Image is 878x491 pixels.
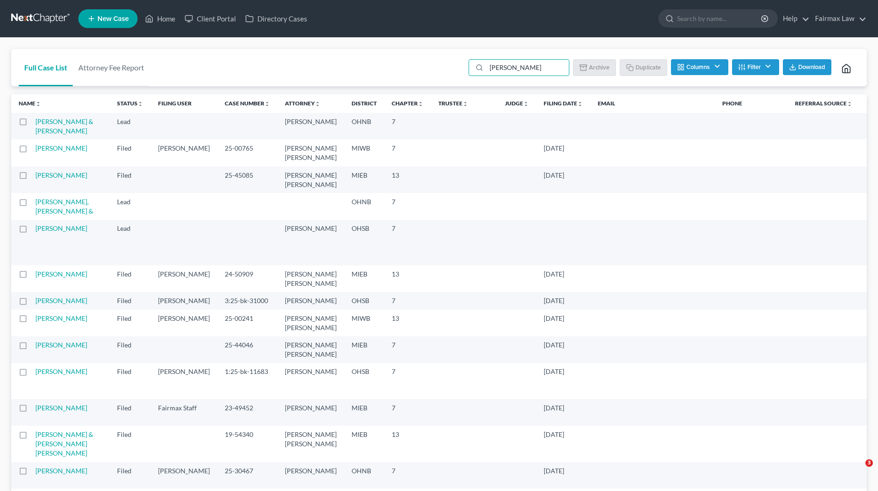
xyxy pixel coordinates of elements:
td: [PERSON_NAME] [151,363,217,399]
a: Fairmax Law [810,10,866,27]
td: [DATE] [536,292,590,309]
span: Download [798,63,825,71]
a: Home [140,10,180,27]
i: unfold_more [847,101,852,107]
a: [PERSON_NAME] [35,270,87,278]
a: [PERSON_NAME] [35,171,87,179]
a: Referral Sourceunfold_more [795,100,852,107]
a: [PERSON_NAME] [35,467,87,475]
a: [PERSON_NAME] [35,297,87,304]
a: Chapterunfold_more [392,100,423,107]
td: OHNB [344,113,384,139]
td: Filed [110,265,151,292]
th: District [344,94,384,113]
td: 7 [384,220,431,265]
td: Fairmax Staff [151,399,217,426]
td: Filed [110,310,151,336]
td: 13 [384,265,431,292]
a: [PERSON_NAME] & [PERSON_NAME] [PERSON_NAME] [35,430,93,457]
td: [DATE] [536,363,590,399]
td: [DATE] [536,336,590,363]
td: [PERSON_NAME] [PERSON_NAME] [277,336,344,363]
a: [PERSON_NAME] [35,224,87,232]
a: Statusunfold_more [117,100,143,107]
td: Filed [110,292,151,309]
button: Columns [671,59,728,75]
td: [PERSON_NAME] [277,220,344,265]
td: 24-50909 [217,265,277,292]
td: Lead [110,193,151,220]
td: OHSB [344,220,384,265]
td: [PERSON_NAME] [277,113,344,139]
td: [DATE] [536,310,590,336]
td: 13 [384,166,431,193]
button: Download [783,59,831,75]
td: [DATE] [536,462,590,489]
td: [PERSON_NAME] [277,363,344,399]
a: Directory Cases [241,10,312,27]
i: unfold_more [523,101,529,107]
td: 25-44046 [217,336,277,363]
a: Attorney Fee Report [73,49,150,86]
i: unfold_more [35,101,41,107]
a: [PERSON_NAME], [PERSON_NAME] & [35,198,93,215]
a: Attorneyunfold_more [285,100,320,107]
td: 19-54340 [217,426,277,462]
td: [PERSON_NAME] [PERSON_NAME] [277,310,344,336]
td: [PERSON_NAME] [PERSON_NAME] [277,139,344,166]
td: OHSB [344,292,384,309]
a: [PERSON_NAME] [35,144,87,152]
td: 13 [384,426,431,462]
td: 1:25-bk-11683 [217,363,277,399]
td: 7 [384,139,431,166]
a: Client Portal [180,10,241,27]
td: 7 [384,399,431,426]
i: unfold_more [264,101,270,107]
td: OHSB [344,363,384,399]
a: Trusteeunfold_more [438,100,468,107]
i: unfold_more [577,101,583,107]
span: 3 [865,459,873,467]
td: 25-00241 [217,310,277,336]
td: [PERSON_NAME] [PERSON_NAME] [277,426,344,462]
td: MIEB [344,336,384,363]
a: Judgeunfold_more [505,100,529,107]
td: [PERSON_NAME] [151,139,217,166]
td: [DATE] [536,399,590,426]
td: MIEB [344,265,384,292]
td: MIEB [344,426,384,462]
td: [PERSON_NAME] [PERSON_NAME] [277,166,344,193]
a: [PERSON_NAME] [35,404,87,412]
td: Filed [110,166,151,193]
td: Filed [110,462,151,489]
button: Filter [732,59,779,75]
td: MIEB [344,166,384,193]
td: [PERSON_NAME] [277,462,344,489]
td: MIWB [344,310,384,336]
a: Help [778,10,809,27]
td: 7 [384,292,431,309]
td: Filed [110,426,151,462]
td: 7 [384,113,431,139]
a: Filing Dateunfold_more [544,100,583,107]
td: [PERSON_NAME] [151,265,217,292]
td: 25-30467 [217,462,277,489]
i: unfold_more [315,101,320,107]
iframe: Intercom live chat [846,459,869,482]
td: Lead [110,220,151,265]
td: 7 [384,363,431,399]
td: [PERSON_NAME] [151,462,217,489]
td: 25-45085 [217,166,277,193]
td: [PERSON_NAME] [277,399,344,426]
td: 7 [384,462,431,489]
a: [PERSON_NAME] & [PERSON_NAME] [35,118,93,135]
a: [PERSON_NAME] [35,341,87,349]
td: [PERSON_NAME] [PERSON_NAME] [277,265,344,292]
td: [DATE] [536,166,590,193]
i: unfold_more [418,101,423,107]
i: unfold_more [463,101,468,107]
th: Email [590,94,715,113]
input: Search by name... [677,10,762,27]
td: MIWB [344,139,384,166]
td: OHNB [344,193,384,220]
